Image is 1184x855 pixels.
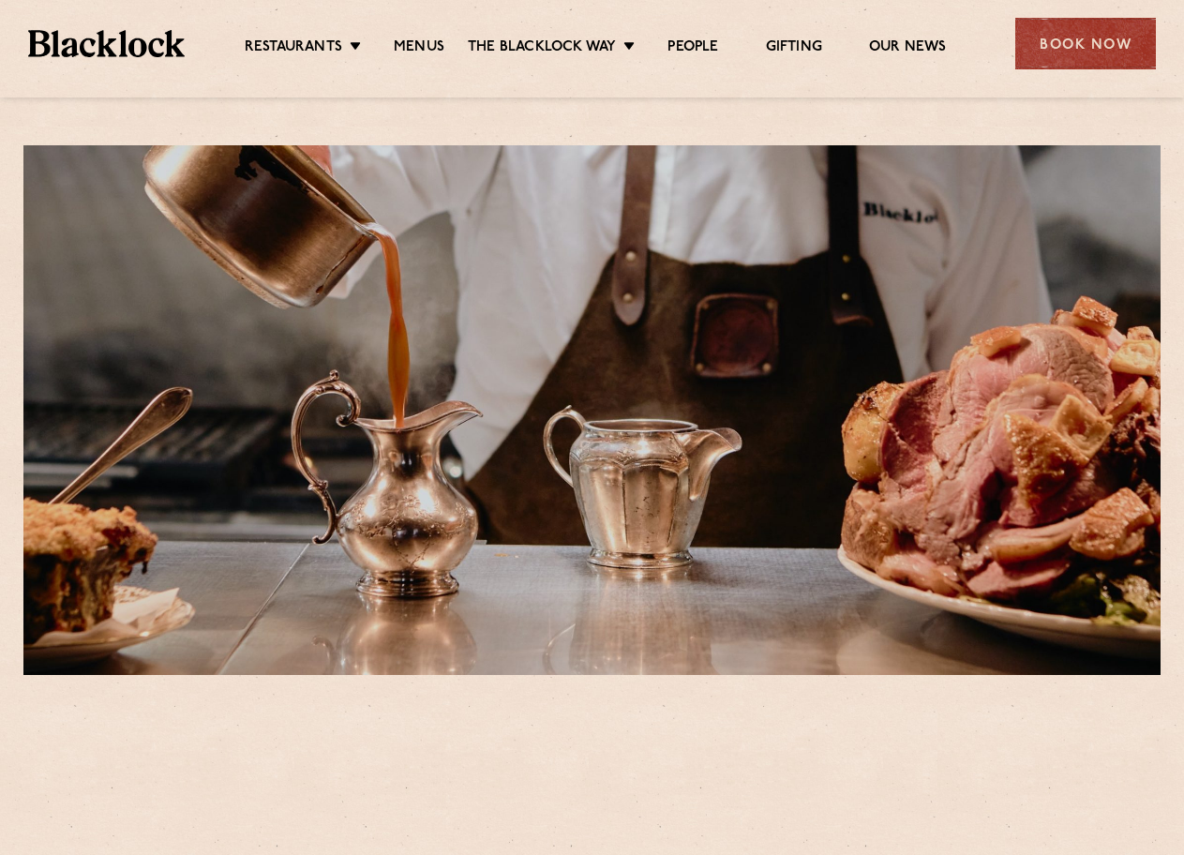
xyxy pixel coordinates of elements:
a: Menus [394,38,444,59]
a: Gifting [766,38,822,59]
div: Book Now [1015,18,1156,69]
a: The Blacklock Way [468,38,616,59]
a: Our News [869,38,947,59]
img: BL_Textured_Logo-footer-cropped.svg [28,30,185,56]
a: Restaurants [245,38,342,59]
a: People [667,38,718,59]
